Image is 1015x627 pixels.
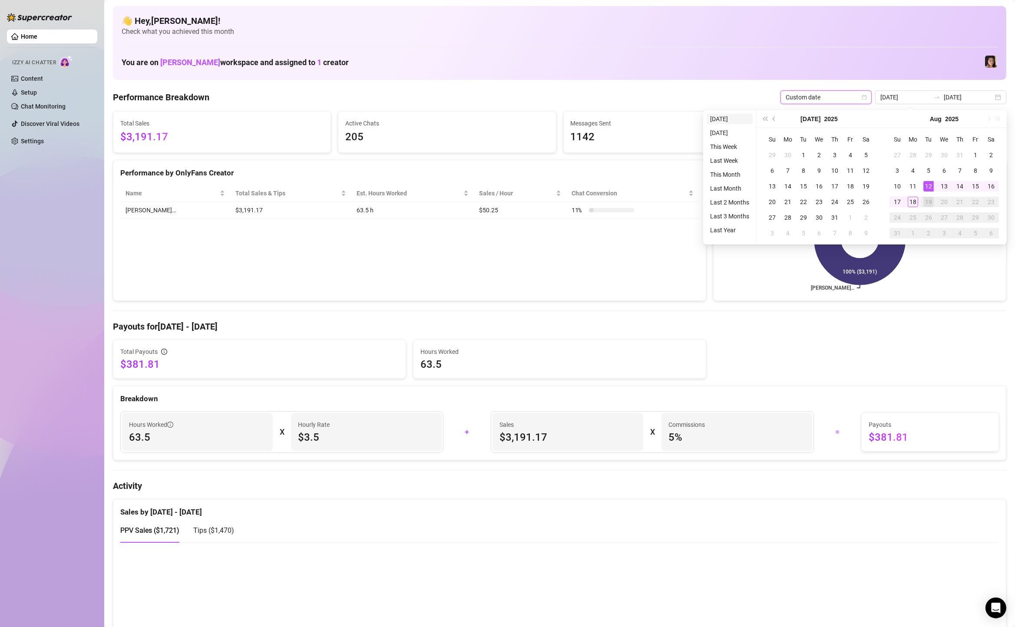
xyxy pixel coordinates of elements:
div: 16 [986,181,996,191]
div: 25 [845,197,856,207]
td: 2025-07-30 [936,147,952,163]
td: 2025-08-26 [921,210,936,225]
a: Content [21,75,43,82]
div: 11 [908,181,918,191]
div: = [819,425,856,439]
span: Tips ( $1,470 ) [193,526,234,535]
td: 2025-08-12 [921,178,936,194]
div: 26 [923,212,934,223]
div: 27 [939,212,949,223]
div: 11 [845,165,856,176]
div: 9 [986,165,996,176]
div: 2 [814,150,824,160]
td: 2025-07-23 [811,194,827,210]
div: 1 [798,150,809,160]
button: Choose a year [824,110,838,128]
td: 2025-07-12 [858,163,874,178]
td: 2025-06-29 [764,147,780,163]
div: 29 [798,212,809,223]
span: calendar [862,95,867,100]
div: 6 [767,165,777,176]
div: Est. Hours Worked [357,188,462,198]
div: 5 [861,150,871,160]
a: Chat Monitoring [21,103,66,110]
div: 10 [830,165,840,176]
div: 5 [970,228,981,238]
td: 2025-08-21 [952,194,968,210]
span: 205 [345,129,549,145]
div: 12 [923,181,934,191]
div: 22 [798,197,809,207]
button: Previous month (PageUp) [770,110,779,128]
h1: You are on workspace and assigned to creator [122,58,349,67]
div: 10 [892,181,903,191]
th: Mo [780,132,796,147]
h4: Activity [113,480,1006,492]
div: 22 [970,197,981,207]
div: 15 [798,181,809,191]
td: $50.25 [474,202,566,219]
td: 2025-08-03 [889,163,905,178]
span: $3,191.17 [120,129,324,145]
span: Izzy AI Chatter [12,59,56,67]
div: 28 [908,150,918,160]
span: Hours Worked [129,420,173,429]
span: info-circle [167,422,173,428]
li: [DATE] [707,128,753,138]
div: 12 [861,165,871,176]
td: 2025-07-20 [764,194,780,210]
td: 2025-07-29 [921,147,936,163]
td: 2025-07-17 [827,178,843,194]
td: 2025-08-16 [983,178,999,194]
span: to [933,94,940,101]
td: 2025-07-07 [780,163,796,178]
td: 2025-07-27 [889,147,905,163]
button: Last year (Control + left) [760,110,770,128]
td: 2025-08-02 [983,147,999,163]
td: 2025-07-26 [858,194,874,210]
div: 8 [970,165,981,176]
span: Name [126,188,218,198]
span: Sales / Hour [479,188,554,198]
td: 2025-08-09 [858,225,874,241]
li: Last Week [707,155,753,166]
h4: Payouts for [DATE] - [DATE] [113,320,1006,333]
td: 2025-08-31 [889,225,905,241]
div: 6 [986,228,996,238]
span: 5 % [668,430,805,444]
article: Commissions [668,420,705,429]
article: Hourly Rate [298,420,330,429]
span: Custom date [786,91,866,104]
td: 2025-08-02 [858,210,874,225]
td: 2025-07-06 [764,163,780,178]
div: Breakdown [120,393,999,405]
span: info-circle [161,349,167,355]
th: We [936,132,952,147]
th: Su [889,132,905,147]
th: Total Sales & Tips [230,185,352,202]
span: $3.5 [298,430,435,444]
td: 2025-08-28 [952,210,968,225]
div: 19 [861,181,871,191]
td: 2025-08-19 [921,194,936,210]
span: PPV Sales ( $1,721 ) [120,526,179,535]
div: 5 [798,228,809,238]
td: 2025-07-09 [811,163,827,178]
td: 2025-07-28 [905,147,921,163]
button: Choose a month [930,110,942,128]
a: Home [21,33,37,40]
li: Last Year [707,225,753,235]
span: Check what you achieved this month [122,27,998,36]
td: 2025-07-25 [843,194,858,210]
td: 2025-09-02 [921,225,936,241]
td: 2025-08-07 [827,225,843,241]
input: Start date [880,92,930,102]
td: 2025-08-08 [843,225,858,241]
div: 30 [783,150,793,160]
div: 13 [767,181,777,191]
div: 28 [783,212,793,223]
div: 1 [845,212,856,223]
div: 4 [908,165,918,176]
div: 17 [892,197,903,207]
td: 2025-08-04 [780,225,796,241]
